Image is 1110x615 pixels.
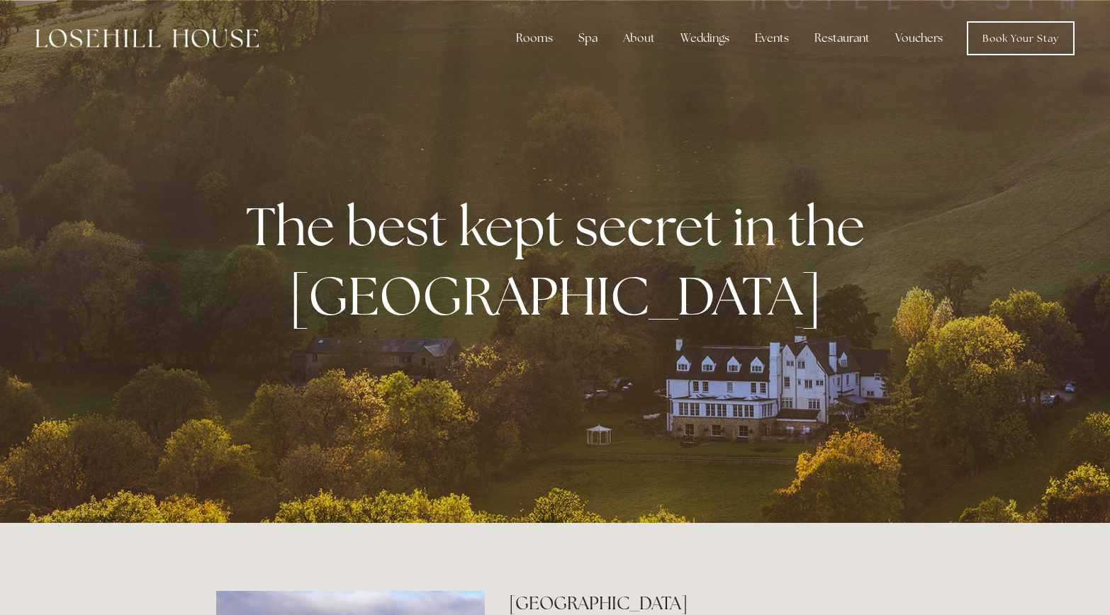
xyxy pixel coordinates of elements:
a: Vouchers [884,24,954,52]
div: Weddings [669,24,741,52]
img: Losehill House [35,29,259,47]
a: Book Your Stay [967,21,1075,55]
div: Events [744,24,800,52]
strong: The best kept secret in the [GEOGRAPHIC_DATA] [246,191,876,330]
div: Spa [567,24,609,52]
div: Rooms [505,24,564,52]
div: About [612,24,666,52]
div: Restaurant [803,24,881,52]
